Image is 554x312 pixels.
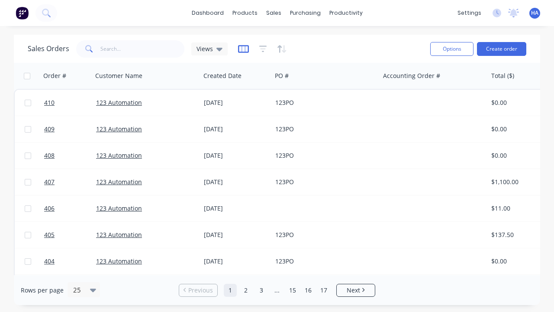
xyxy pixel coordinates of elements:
[262,6,286,19] div: sales
[44,98,55,107] span: 410
[44,275,96,301] a: 403
[228,6,262,19] div: products
[44,178,55,186] span: 407
[44,151,55,160] span: 408
[204,151,268,160] div: [DATE]
[337,286,375,295] a: Next page
[239,284,252,297] a: Page 2
[44,222,96,248] a: 405
[204,98,268,107] div: [DATE]
[44,90,96,116] a: 410
[317,284,330,297] a: Page 17
[453,6,486,19] div: settings
[286,6,325,19] div: purchasing
[275,98,371,107] div: 123PO
[491,231,542,239] div: $137.50
[204,125,268,133] div: [DATE]
[325,6,367,19] div: productivity
[477,42,526,56] button: Create order
[43,71,66,80] div: Order #
[491,257,542,266] div: $0.00
[275,178,371,186] div: 123PO
[275,125,371,133] div: 123PO
[275,71,289,80] div: PO #
[204,204,268,213] div: [DATE]
[44,169,96,195] a: 407
[96,151,142,159] a: 123 Automation
[430,42,473,56] button: Options
[96,98,142,107] a: 123 Automation
[203,71,242,80] div: Created Date
[491,71,514,80] div: Total ($)
[95,71,142,80] div: Customer Name
[44,257,55,266] span: 404
[188,286,213,295] span: Previous
[44,195,96,221] a: 406
[347,286,360,295] span: Next
[44,248,96,274] a: 404
[302,284,315,297] a: Page 16
[96,178,142,186] a: 123 Automation
[255,284,268,297] a: Page 3
[271,284,283,297] a: Jump forward
[491,98,542,107] div: $0.00
[96,257,142,265] a: 123 Automation
[44,116,96,142] a: 409
[275,231,371,239] div: 123PO
[531,9,538,17] span: HA
[175,284,379,297] ul: Pagination
[275,151,371,160] div: 123PO
[96,204,142,212] a: 123 Automation
[179,286,217,295] a: Previous page
[16,6,29,19] img: Factory
[286,284,299,297] a: Page 15
[44,143,96,169] a: 408
[491,151,542,160] div: $0.00
[100,40,185,58] input: Search...
[491,204,542,213] div: $11.00
[21,286,64,295] span: Rows per page
[383,71,440,80] div: Accounting Order #
[187,6,228,19] a: dashboard
[96,125,142,133] a: 123 Automation
[196,44,213,53] span: Views
[224,284,237,297] a: Page 1 is your current page
[204,257,268,266] div: [DATE]
[28,45,69,53] h1: Sales Orders
[44,125,55,133] span: 409
[275,257,371,266] div: 123PO
[44,204,55,213] span: 406
[204,178,268,186] div: [DATE]
[491,178,542,186] div: $1,100.00
[204,231,268,239] div: [DATE]
[491,125,542,133] div: $0.00
[44,231,55,239] span: 405
[96,231,142,239] a: 123 Automation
